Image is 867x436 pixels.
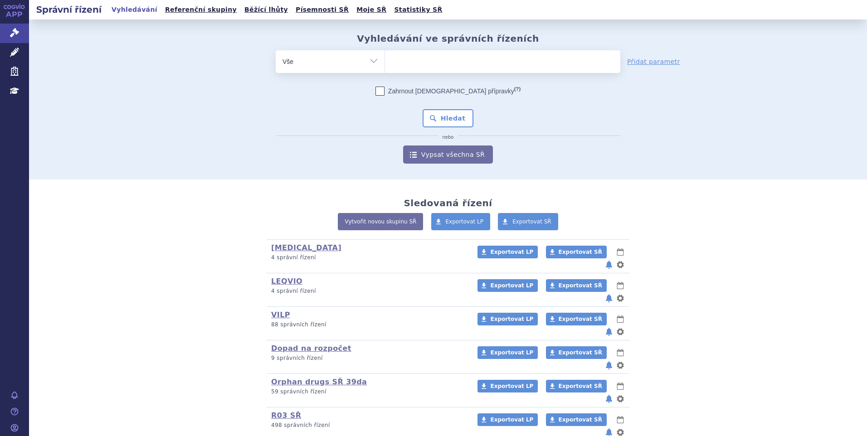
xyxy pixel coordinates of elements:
[271,354,466,362] p: 9 správních řízení
[546,380,607,392] a: Exportovat SŘ
[616,280,625,291] button: lhůty
[338,213,423,230] a: Vytvořit novou skupinu SŘ
[559,349,602,356] span: Exportovat SŘ
[477,413,538,426] a: Exportovat LP
[477,380,538,392] a: Exportovat LP
[604,293,614,304] button: notifikace
[271,321,466,329] p: 88 správních řízení
[438,135,458,140] i: nebo
[293,4,351,16] a: Písemnosti SŘ
[477,246,538,258] a: Exportovat LP
[616,360,625,371] button: nastavení
[446,218,484,225] span: Exportovat LP
[29,3,109,16] h2: Správní řízení
[616,347,625,358] button: lhůty
[271,388,466,396] p: 59 správních řízení
[431,213,491,230] a: Exportovat LP
[271,411,301,420] a: R03 SŘ
[477,346,538,359] a: Exportovat LP
[616,414,625,425] button: lhůty
[559,417,602,423] span: Exportovat SŘ
[616,259,625,270] button: nastavení
[391,4,445,16] a: Statistiky SŘ
[271,421,466,429] p: 498 správních řízení
[514,86,521,92] abbr: (?)
[271,254,466,262] p: 4 správní řízení
[403,145,493,164] a: Vypsat všechna SŘ
[604,393,614,404] button: notifikace
[546,413,607,426] a: Exportovat SŘ
[477,279,538,292] a: Exportovat LP
[109,4,160,16] a: Vyhledávání
[271,277,302,286] a: LEQVIO
[604,360,614,371] button: notifikace
[271,243,341,252] a: [MEDICAL_DATA]
[546,279,607,292] a: Exportovat SŘ
[616,326,625,337] button: nastavení
[375,87,521,96] label: Zahrnout [DEMOGRAPHIC_DATA] přípravky
[271,310,290,319] a: VILP
[546,246,607,258] a: Exportovat SŘ
[271,344,351,353] a: Dopad na rozpočet
[616,247,625,257] button: lhůty
[604,326,614,337] button: notifikace
[627,57,680,66] a: Přidat parametr
[490,282,533,289] span: Exportovat LP
[604,259,614,270] button: notifikace
[559,383,602,389] span: Exportovat SŘ
[477,313,538,325] a: Exportovat LP
[512,218,551,225] span: Exportovat SŘ
[162,4,239,16] a: Referenční skupiny
[490,249,533,255] span: Exportovat LP
[271,378,367,386] a: Orphan drugs SŘ 39da
[559,282,602,289] span: Exportovat SŘ
[498,213,558,230] a: Exportovat SŘ
[559,316,602,322] span: Exportovat SŘ
[242,4,291,16] a: Běžící lhůty
[559,249,602,255] span: Exportovat SŘ
[490,383,533,389] span: Exportovat LP
[404,198,492,208] h2: Sledovaná řízení
[490,417,533,423] span: Exportovat LP
[490,349,533,356] span: Exportovat LP
[616,393,625,404] button: nastavení
[271,287,466,295] p: 4 správní řízení
[357,33,539,44] h2: Vyhledávání ve správních řízeních
[616,381,625,392] button: lhůty
[616,314,625,325] button: lhůty
[546,346,607,359] a: Exportovat SŘ
[616,293,625,304] button: nastavení
[546,313,607,325] a: Exportovat SŘ
[490,316,533,322] span: Exportovat LP
[354,4,389,16] a: Moje SŘ
[423,109,474,127] button: Hledat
